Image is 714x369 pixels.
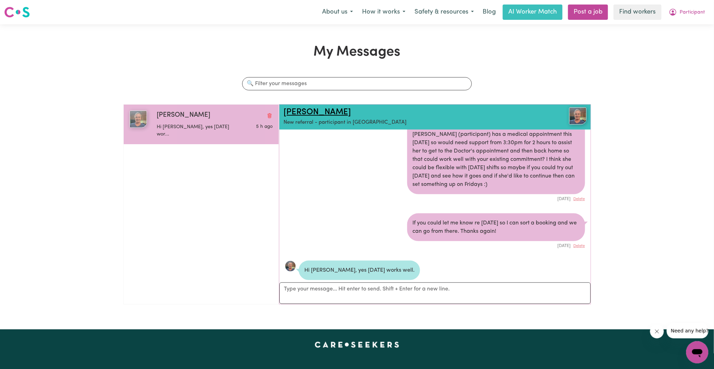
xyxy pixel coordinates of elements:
[569,107,586,125] img: View David S's profile
[4,5,42,10] span: Need any help?
[650,325,664,338] iframe: Close message
[568,5,608,20] a: Post a job
[574,196,585,202] button: Delete
[574,243,585,249] button: Delete
[242,77,472,90] input: 🔍 Filter your messages
[299,280,420,288] div: [DATE]
[4,4,30,20] a: Careseekers logo
[407,116,585,194] div: Hi [PERSON_NAME], thanks so much for coming back to me. [PERSON_NAME] (participant) has a medical...
[536,107,586,125] a: David S
[318,5,358,19] button: About us
[503,5,563,20] a: AI Worker Match
[667,323,708,338] iframe: Message from company
[266,111,273,120] button: Delete conversation
[315,342,399,347] a: Careseekers home page
[410,5,478,19] button: Safety & resources
[285,261,296,272] a: View David S's profile
[680,9,705,16] span: Participant
[130,110,147,128] img: David S
[614,5,662,20] a: Find workers
[123,44,591,60] h1: My Messages
[358,5,410,19] button: How it works
[686,341,708,363] iframe: Button to launch messaging window
[124,105,279,144] button: David S[PERSON_NAME]Delete conversationHi [PERSON_NAME], yes [DATE] wor...Message sent on Septemb...
[285,261,296,272] img: 9252895B2D5C22B4C1592E0B1B8AD2FD_avatar_blob
[299,261,420,280] div: Hi [PERSON_NAME], yes [DATE] works well.
[664,5,710,19] button: My Account
[284,108,351,116] a: [PERSON_NAME]
[157,110,210,121] span: [PERSON_NAME]
[4,6,30,18] img: Careseekers logo
[407,241,585,249] div: [DATE]
[407,194,585,202] div: [DATE]
[284,119,536,127] p: New referral - participant in [GEOGRAPHIC_DATA]
[407,213,585,241] div: If you could let me know re [DATE] so I can sort a booking and we can go from there. Thanks again!
[478,5,500,20] a: Blog
[157,123,234,138] p: Hi [PERSON_NAME], yes [DATE] wor...
[256,124,273,129] span: Message sent on September 1, 2025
